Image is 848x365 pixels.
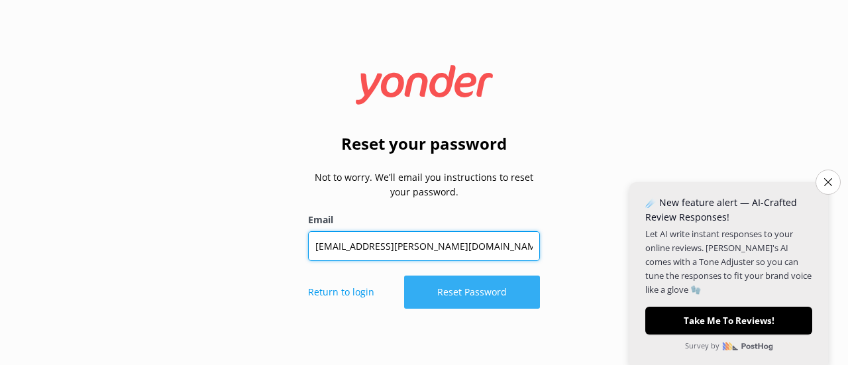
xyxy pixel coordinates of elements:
p: Not to worry. We’ll email you instructions to reset your password. [308,170,540,200]
label: Email [308,213,540,227]
button: Reset Password [404,276,540,309]
input: user@emailaddress.com [308,231,540,261]
h2: Reset your password [308,131,540,156]
a: Return to login [308,285,374,299]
